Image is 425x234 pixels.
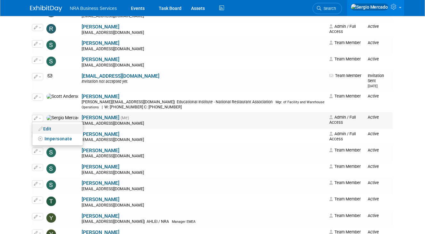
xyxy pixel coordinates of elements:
span: Active [368,24,379,29]
img: Steve Henige [46,164,56,174]
a: [PERSON_NAME] [82,131,119,137]
span: Team Member [329,94,361,98]
img: Yamel Henriksen [46,213,56,223]
span: Team Member [329,57,361,61]
a: [PERSON_NAME] [82,164,119,170]
span: Educational Institute - National Restaurant Association [175,100,275,104]
div: [EMAIL_ADDRESS][DOMAIN_NAME] [82,47,325,52]
img: Sergio Mercado [46,115,78,121]
span: Search [321,6,336,11]
a: [PERSON_NAME] [82,94,119,99]
span: Team Member [329,197,361,201]
div: [EMAIL_ADDRESS][DOMAIN_NAME] [82,203,325,208]
img: ExhibitDay [30,5,62,12]
img: Shane Richards [46,148,56,157]
img: Sergio Mercado [351,4,389,11]
a: Edit [32,124,83,133]
span: Mgr. of Facility and Warehouse Operations [82,100,325,109]
span: Team Member [329,40,361,45]
span: Active [368,180,379,185]
img: Terry Gamal ElDin [46,197,56,206]
img: Robin Boyce [46,24,56,34]
span: Team Member [329,213,361,218]
div: [EMAIL_ADDRESS][DOMAIN_NAME] [82,154,325,159]
span: AHLEI / NRA [145,219,171,224]
span: Admin / Full Access [329,115,356,125]
a: [PERSON_NAME] [82,40,119,46]
span: Active [368,115,379,120]
span: Active [368,197,379,201]
span: Team Member [329,73,361,78]
span: Admin / Full Access [329,131,356,141]
div: Invitation not accepted yet. [82,79,325,84]
span: Active [368,131,379,136]
div: [EMAIL_ADDRESS][DOMAIN_NAME] [82,30,325,35]
span: Active [368,213,379,218]
span: | [144,219,145,224]
div: [EMAIL_ADDRESS][DOMAIN_NAME] [82,170,325,175]
img: Suwann Frison [46,180,56,190]
span: NRA Business Services [70,6,117,11]
div: [EMAIL_ADDRESS][DOMAIN_NAME] [82,137,325,143]
span: | [174,100,175,104]
span: Active [368,164,379,169]
div: [EMAIL_ADDRESS][DOMAIN_NAME] [82,187,325,192]
a: [PERSON_NAME] [82,197,119,202]
span: Invitation Sent [368,73,384,88]
small: [DATE] [368,84,378,88]
span: Active [368,57,379,61]
button: Impersonate [36,135,76,143]
a: [PERSON_NAME] [82,148,119,153]
span: Active [368,94,379,98]
a: [EMAIL_ADDRESS][DOMAIN_NAME] [82,73,159,79]
div: [EMAIL_ADDRESS][DOMAIN_NAME] [82,219,325,224]
span: Active [368,40,379,45]
div: [EMAIL_ADDRESS][DOMAIN_NAME] [82,63,325,68]
a: [PERSON_NAME] [82,180,119,186]
div: [PERSON_NAME][EMAIL_ADDRESS][DOMAIN_NAME] [82,100,325,110]
span: Team Member [329,180,361,185]
span: Impersonate [44,136,72,141]
div: [EMAIL_ADDRESS][DOMAIN_NAME] [82,14,325,19]
img: Sara Bray [46,40,56,50]
a: [PERSON_NAME] [82,24,119,30]
a: [PERSON_NAME] [82,213,119,219]
img: Saurabh Malhotra [46,57,56,66]
a: [PERSON_NAME] [82,115,119,121]
span: Team Member [329,164,361,169]
span: Active [368,148,379,152]
span: Admin / Full Access [329,24,356,34]
span: Team Member [329,148,361,152]
span: W: [PHONE_NUMBER] C: [PHONE_NUMBER] [103,105,184,109]
a: Search [313,3,342,14]
span: (Me) [121,116,129,120]
div: [EMAIL_ADDRESS][DOMAIN_NAME] [82,121,325,126]
a: [PERSON_NAME] [82,57,119,62]
span: | [102,105,103,109]
img: Scott Anderson [46,94,78,99]
span: Manager EMEA [172,220,196,224]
